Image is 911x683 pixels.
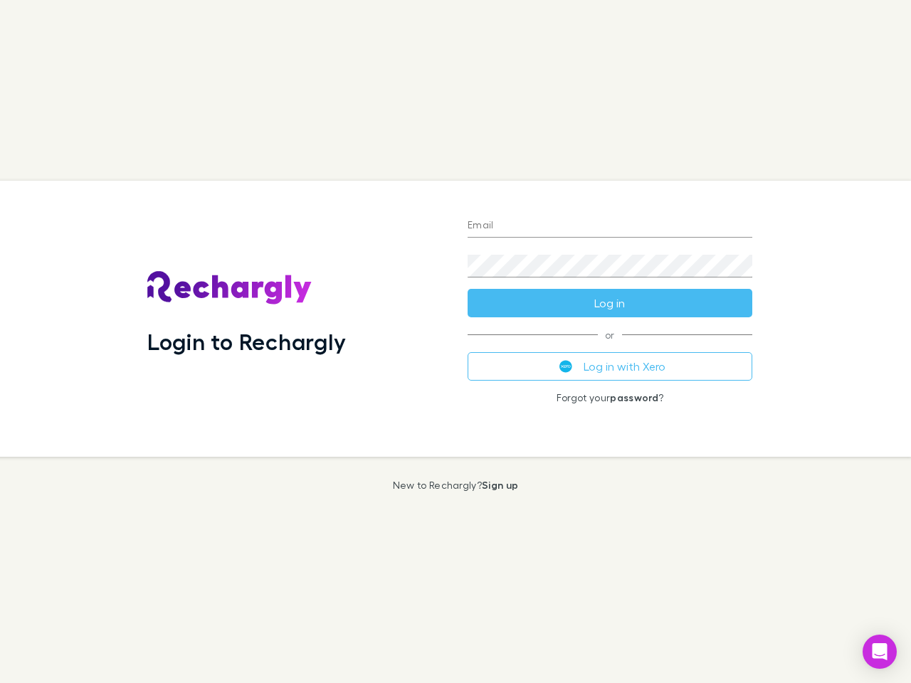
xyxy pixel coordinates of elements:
div: Open Intercom Messenger [863,635,897,669]
p: New to Rechargly? [393,480,519,491]
a: password [610,391,658,403]
button: Log in [468,289,752,317]
a: Sign up [482,479,518,491]
h1: Login to Rechargly [147,328,346,355]
img: Xero's logo [559,360,572,373]
p: Forgot your ? [468,392,752,403]
img: Rechargly's Logo [147,271,312,305]
button: Log in with Xero [468,352,752,381]
span: or [468,334,752,335]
